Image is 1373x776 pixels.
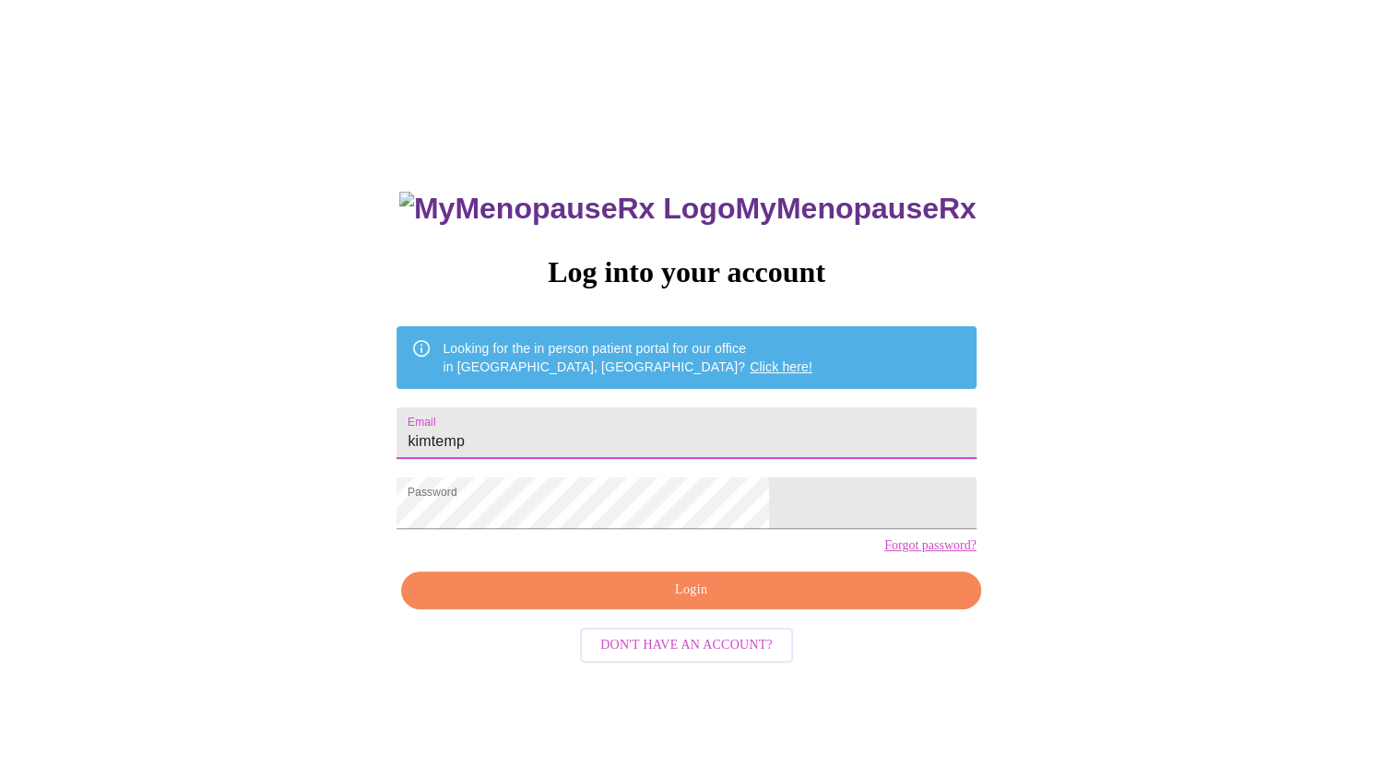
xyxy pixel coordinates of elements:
[575,636,798,652] a: Don't have an account?
[399,192,735,226] img: MyMenopauseRx Logo
[397,255,976,289] h3: Log into your account
[399,192,976,226] h3: MyMenopauseRx
[422,579,959,602] span: Login
[884,538,976,553] a: Forgot password?
[600,634,773,657] span: Don't have an account?
[750,359,812,374] a: Click here!
[443,332,812,383] div: Looking for the in person patient portal for our office in [GEOGRAPHIC_DATA], [GEOGRAPHIC_DATA]?
[580,628,793,664] button: Don't have an account?
[401,571,980,609] button: Login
